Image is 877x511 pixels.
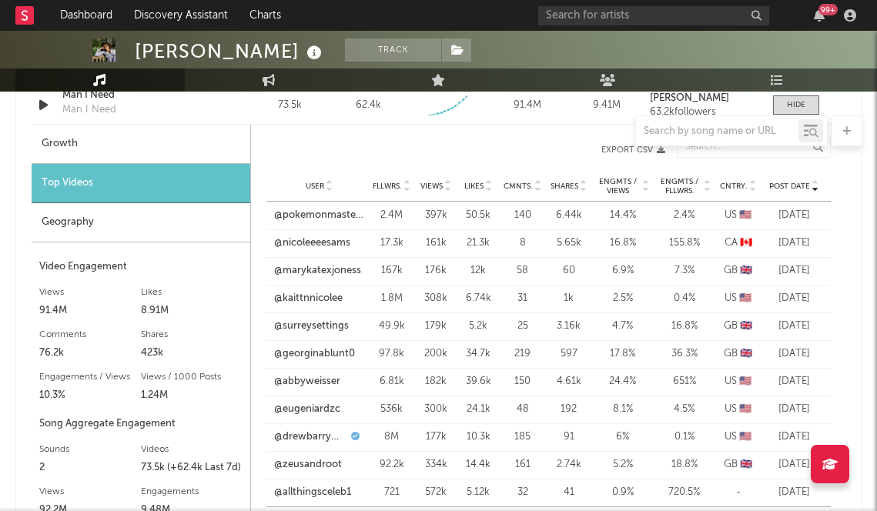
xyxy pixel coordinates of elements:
span: 🇬🇧 [740,266,752,276]
div: 2 [39,459,141,477]
div: Video Engagement [39,258,243,276]
div: Videos [141,440,243,459]
div: 300k [419,402,454,417]
div: 8 [504,235,542,251]
div: - [719,485,758,500]
div: 6.81k [373,374,411,389]
div: 6.9 % [596,263,650,279]
div: 58 [504,263,542,279]
a: @allthingsceleb1 [274,485,351,500]
div: 1.8M [373,291,411,306]
div: [DATE] [765,485,823,500]
div: 6.44k [550,208,588,223]
span: User [306,182,324,191]
div: 24.4 % [596,374,650,389]
a: @kaittnnicolee [274,291,343,306]
div: 12k [461,263,496,279]
div: CA [719,235,758,251]
div: 572k [419,485,454,500]
strong: [PERSON_NAME] [650,93,729,103]
a: @surreysettings [274,319,349,334]
div: 308k [419,291,454,306]
div: 39.6k [461,374,496,389]
div: [DATE] [765,319,823,334]
div: [DATE] [765,402,823,417]
a: @zeusandroot [274,457,342,473]
div: 161k [419,235,454,251]
div: 99 + [818,4,838,15]
span: Views [420,182,443,191]
div: Views [39,483,141,501]
div: 3.16k [550,319,588,334]
span: 🇬🇧 [740,459,752,469]
div: 4.61k [550,374,588,389]
div: 177k [419,429,454,445]
span: 🇬🇧 [740,349,752,359]
div: 92.2k [373,457,411,473]
div: 91.4M [491,98,563,113]
div: 91 [550,429,588,445]
span: Engmts / Fllwrs. [658,177,702,195]
a: @drewbarrymore [274,429,347,445]
div: 200k [419,346,454,362]
button: Export CSV [282,145,665,155]
div: GB [719,346,758,362]
div: 150 [504,374,542,389]
div: [DATE] [765,346,823,362]
div: [DATE] [765,208,823,223]
div: 14.4k [461,457,496,473]
div: 41 [550,485,588,500]
div: Song Aggregate Engagement [39,415,243,433]
div: GB [719,319,758,334]
div: 219 [504,346,542,362]
input: Search for artists [538,6,769,25]
div: 8M [373,429,411,445]
div: 176k [419,263,454,279]
div: 36.3 % [658,346,711,362]
div: 5.2k [461,319,496,334]
button: 99+ [814,9,825,22]
span: 🇺🇸 [739,293,751,303]
div: US [719,402,758,417]
div: 1k [550,291,588,306]
a: @nicoleeeesams [274,235,350,251]
a: @abbyweisser [274,374,340,389]
div: 6.74k [461,291,496,306]
div: 155.8 % [658,235,711,251]
div: Comments [39,326,141,344]
a: Man I Need [62,88,223,103]
div: 2.4M [373,208,411,223]
div: 1.24M [141,386,243,405]
div: [DATE] [765,429,823,445]
div: 91.4M [39,302,141,320]
div: 17.3k [373,235,411,251]
div: 10.3k [461,429,496,445]
div: 18.8 % [658,457,711,473]
div: [DATE] [765,263,823,279]
div: 6 % [596,429,650,445]
div: 4.5 % [658,402,711,417]
a: @pokemonmasterzo [274,208,365,223]
div: 8.91M [141,302,243,320]
div: 192 [550,402,588,417]
span: Shares [551,182,578,191]
div: [DATE] [765,235,823,251]
div: 0.4 % [658,291,711,306]
div: 62.4k [356,98,381,113]
a: @georginablunt0 [274,346,355,362]
div: 49.9k [373,319,411,334]
div: US [719,208,758,223]
div: US [719,374,758,389]
div: 2.4 % [658,208,711,223]
div: 21.3k [461,235,496,251]
div: 5.12k [461,485,496,500]
div: [PERSON_NAME] [135,38,326,64]
div: [DATE] [765,457,823,473]
div: 48 [504,402,542,417]
div: 24.1k [461,402,496,417]
div: 9.41M [571,98,642,113]
div: Engagements [141,483,243,501]
span: Fllwrs. [373,182,402,191]
button: Track [345,38,441,62]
